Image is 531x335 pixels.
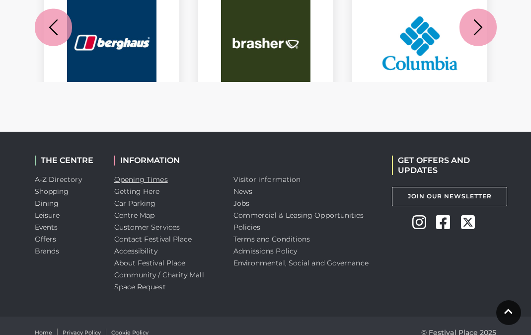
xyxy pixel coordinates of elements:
a: Environmental, Social and Governance [233,258,369,267]
a: Brands [35,247,60,255]
a: News [233,187,252,196]
a: Visitor information [233,175,301,184]
a: Leisure [35,211,60,220]
h2: GET OFFERS AND UPDATES [392,156,496,174]
a: Centre Map [114,211,155,220]
a: Opening Times [114,175,168,184]
a: About Festival Place [114,258,186,267]
a: Terms and Conditions [233,235,310,244]
a: Community / Charity Mall Space Request [114,270,204,291]
a: Join Our Newsletter [392,187,507,206]
a: Customer Services [114,223,180,232]
h2: THE CENTRE [35,156,99,165]
a: Car Parking [114,199,156,208]
a: Events [35,223,58,232]
a: Policies [233,223,261,232]
a: Offers [35,235,57,244]
a: Jobs [233,199,249,208]
a: Contact Festival Place [114,235,192,244]
a: Getting Here [114,187,160,196]
a: Commercial & Leasing Opportunities [233,211,364,220]
a: Dining [35,199,59,208]
a: Admissions Policy [233,247,298,255]
a: Shopping [35,187,69,196]
h2: INFORMATION [114,156,219,165]
a: A-Z Directory [35,175,82,184]
a: Accessibility [114,247,157,255]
